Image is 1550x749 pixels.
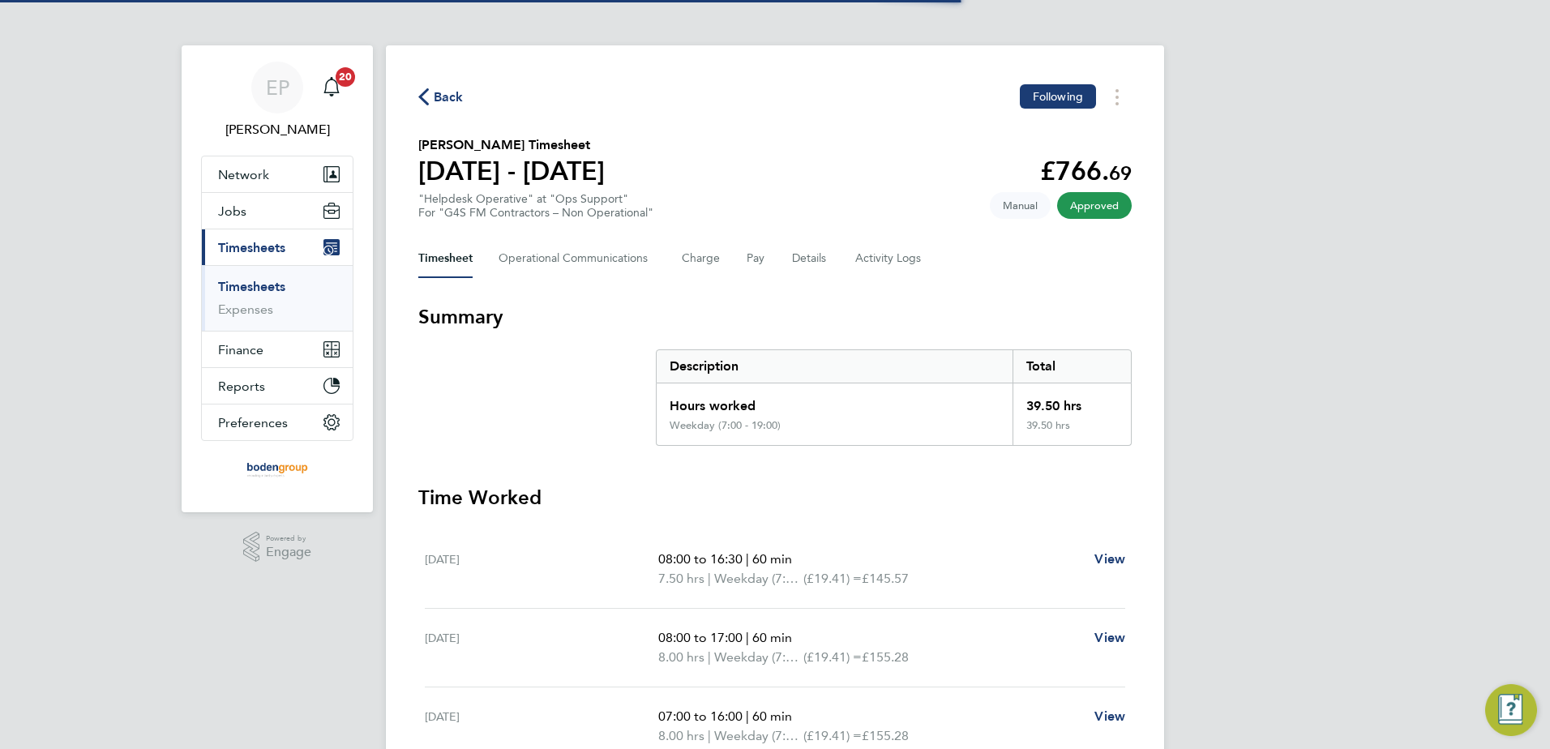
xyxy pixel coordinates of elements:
[266,546,311,559] span: Engage
[657,350,1013,383] div: Description
[1094,708,1125,724] span: View
[418,192,653,220] div: "Helpdesk Operative" at "Ops Support"
[418,304,1132,330] h3: Summary
[708,728,711,743] span: |
[708,649,711,665] span: |
[418,239,473,278] button: Timesheet
[855,239,923,278] button: Activity Logs
[418,485,1132,511] h3: Time Worked
[202,332,353,367] button: Finance
[266,77,289,98] span: EP
[803,571,862,586] span: (£19.41) =
[714,648,803,667] span: Weekday (7:00 - 19:00)
[1013,419,1131,445] div: 39.50 hrs
[201,120,353,139] span: Eleanor Porter
[682,239,721,278] button: Charge
[202,229,353,265] button: Timesheets
[1109,161,1132,185] span: 69
[201,62,353,139] a: EP[PERSON_NAME]
[714,726,803,746] span: Weekday (7:00 - 19:00)
[266,532,311,546] span: Powered by
[1057,192,1132,219] span: This timesheet has been approved.
[1485,684,1537,736] button: Engage Resource Center
[803,649,862,665] span: (£19.41) =
[218,203,246,219] span: Jobs
[1094,707,1125,726] a: View
[990,192,1051,219] span: This timesheet was manually created.
[714,569,803,588] span: Weekday (7:00 - 19:00)
[242,457,314,483] img: boden-group-logo-retina.png
[1094,550,1125,569] a: View
[803,728,862,743] span: (£19.41) =
[243,532,312,563] a: Powered byEngage
[658,630,743,645] span: 08:00 to 17:00
[218,240,285,255] span: Timesheets
[656,349,1132,446] div: Summary
[1013,350,1131,383] div: Total
[752,708,792,724] span: 60 min
[202,404,353,440] button: Preferences
[658,649,704,665] span: 8.00 hrs
[315,62,348,113] a: 20
[425,707,658,746] div: [DATE]
[1033,89,1083,104] span: Following
[1013,383,1131,419] div: 39.50 hrs
[1094,628,1125,648] a: View
[658,728,704,743] span: 8.00 hrs
[336,67,355,87] span: 20
[418,155,605,187] h1: [DATE] - [DATE]
[862,728,909,743] span: £155.28
[202,368,353,404] button: Reports
[418,87,464,107] button: Back
[657,383,1013,419] div: Hours worked
[202,193,353,229] button: Jobs
[418,206,653,220] div: For "G4S FM Contractors – Non Operational"
[1094,630,1125,645] span: View
[658,551,743,567] span: 08:00 to 16:30
[862,649,909,665] span: £155.28
[670,419,781,432] div: Weekday (7:00 - 19:00)
[746,551,749,567] span: |
[202,156,353,192] button: Network
[425,628,658,667] div: [DATE]
[202,265,353,331] div: Timesheets
[752,630,792,645] span: 60 min
[218,379,265,394] span: Reports
[218,279,285,294] a: Timesheets
[218,415,288,430] span: Preferences
[218,342,263,357] span: Finance
[1094,551,1125,567] span: View
[201,457,353,483] a: Go to home page
[862,571,909,586] span: £145.57
[499,239,656,278] button: Operational Communications
[218,167,269,182] span: Network
[425,550,658,588] div: [DATE]
[752,551,792,567] span: 60 min
[658,708,743,724] span: 07:00 to 16:00
[746,708,749,724] span: |
[658,571,704,586] span: 7.50 hrs
[792,239,829,278] button: Details
[182,45,373,512] nav: Main navigation
[1020,84,1096,109] button: Following
[746,630,749,645] span: |
[708,571,711,586] span: |
[747,239,766,278] button: Pay
[418,135,605,155] h2: [PERSON_NAME] Timesheet
[434,88,464,107] span: Back
[1103,84,1132,109] button: Timesheets Menu
[218,302,273,317] a: Expenses
[1040,156,1132,186] app-decimal: £766.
